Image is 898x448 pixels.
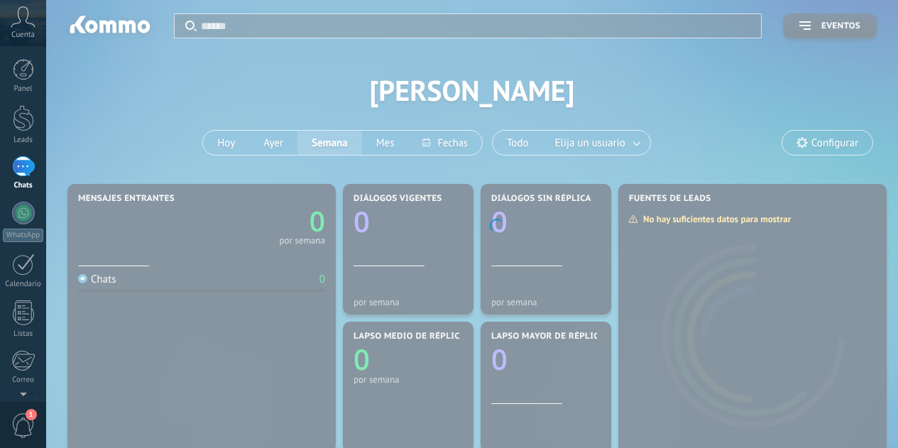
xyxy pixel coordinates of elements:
[3,329,44,339] div: Listas
[3,136,44,145] div: Leads
[11,31,35,40] span: Cuenta
[26,409,37,420] span: 1
[3,229,43,242] div: WhatsApp
[3,376,44,385] div: Correo
[3,280,44,289] div: Calendario
[3,84,44,94] div: Panel
[3,181,44,190] div: Chats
